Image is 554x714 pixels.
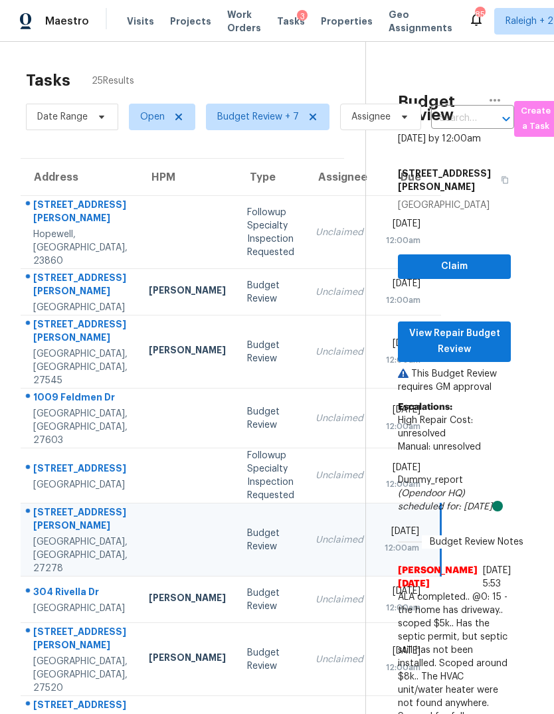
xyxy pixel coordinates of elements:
div: 304 Rivella Dr [33,585,128,602]
span: 25 Results [92,74,134,88]
span: Assignee [351,110,391,124]
div: Budget Review [247,339,294,365]
div: [GEOGRAPHIC_DATA] [33,301,128,314]
div: Unclaimed [316,469,363,482]
div: [STREET_ADDRESS][PERSON_NAME] [33,625,128,655]
p: This Budget Review requires GM approval [398,367,511,394]
b: Escalations: [398,402,452,412]
div: [PERSON_NAME] [149,343,226,360]
div: [DATE] by 12:00am [398,132,481,145]
span: Date Range [37,110,88,124]
h2: Tasks [26,74,70,87]
th: Address [21,159,138,196]
span: [DATE] 5:53 [483,566,511,588]
div: Followup Specialty Inspection Requested [247,206,294,259]
div: [GEOGRAPHIC_DATA] [398,199,511,212]
div: Followup Specialty Inspection Requested [247,449,294,502]
div: [GEOGRAPHIC_DATA], [GEOGRAPHIC_DATA], 27603 [33,407,128,447]
div: [PERSON_NAME] [149,284,226,300]
div: [STREET_ADDRESS] [33,462,128,478]
div: Unclaimed [316,533,363,547]
div: [PERSON_NAME] [149,591,226,608]
th: HPM [138,159,236,196]
div: 85 [475,8,484,21]
div: [STREET_ADDRESS][PERSON_NAME] [33,271,128,301]
div: Unclaimed [316,286,363,299]
div: Unclaimed [316,412,363,425]
div: Budget Review [247,279,294,306]
input: Search by address [431,108,477,129]
span: Geo Assignments [389,8,452,35]
span: Properties [321,15,373,28]
div: [GEOGRAPHIC_DATA] [33,478,128,491]
i: (Opendoor HQ) [398,489,465,498]
button: View Repair Budget Review [398,321,511,362]
th: Type [236,159,305,196]
div: [GEOGRAPHIC_DATA], [GEOGRAPHIC_DATA], 27278 [33,535,128,575]
div: Budget Review [247,527,294,553]
div: Budget Review [247,646,294,673]
div: [STREET_ADDRESS][PERSON_NAME] [33,317,128,347]
div: [GEOGRAPHIC_DATA], [GEOGRAPHIC_DATA], 27545 [33,347,128,387]
span: Maestro [45,15,89,28]
div: [STREET_ADDRESS][PERSON_NAME] [33,505,128,535]
div: [PERSON_NAME] [149,651,226,668]
span: View Repair Budget Review [409,325,500,358]
h2: Budget Review [398,95,479,122]
span: Visits [127,15,154,28]
span: High Repair Cost: unresolved [398,416,473,438]
th: Assignee [305,159,374,196]
div: Budget Review [247,586,294,613]
span: Claim [409,258,500,275]
div: Unclaimed [316,593,363,606]
div: Unclaimed [316,653,363,666]
h5: [STREET_ADDRESS][PERSON_NAME] [398,167,493,193]
span: Work Orders [227,8,261,35]
div: [STREET_ADDRESS][PERSON_NAME] [33,198,128,228]
div: Unclaimed [316,345,363,359]
div: Budget Review [247,405,294,432]
button: Open [497,110,515,128]
div: [GEOGRAPHIC_DATA] [33,602,128,615]
span: Tasks [277,17,305,26]
span: Raleigh + 2 [506,15,553,28]
div: Unclaimed [316,226,363,239]
div: [GEOGRAPHIC_DATA], [GEOGRAPHIC_DATA], 27520 [33,655,128,695]
i: scheduled for: [DATE] [398,502,492,511]
div: Hopewell, [GEOGRAPHIC_DATA], 23860 [33,228,128,268]
span: Projects [170,15,211,28]
div: 3 [297,10,308,23]
span: Budget Review Notes [422,535,531,549]
button: Claim [398,254,511,279]
span: Create a Task [521,104,550,134]
button: Copy Address [493,161,511,199]
div: 1009 Feldmen Dr [33,391,128,407]
span: [PERSON_NAME][DATE] [398,564,478,590]
div: Dummy_report [398,474,511,513]
span: Open [140,110,165,124]
span: Manual: unresolved [398,442,481,452]
span: Budget Review + 7 [217,110,299,124]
